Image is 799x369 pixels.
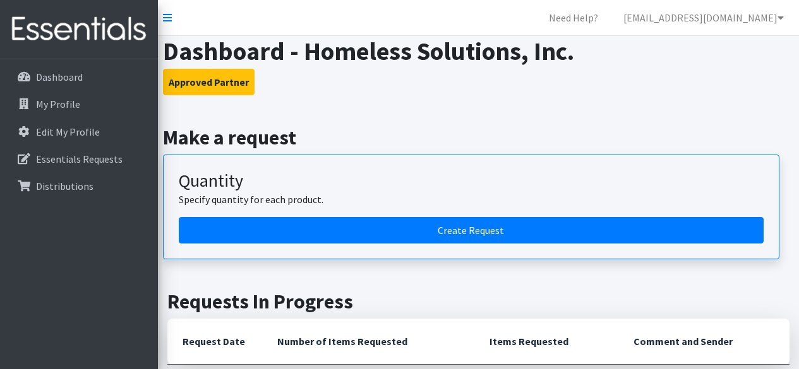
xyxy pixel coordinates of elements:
[179,192,764,207] p: Specify quantity for each product.
[5,146,153,172] a: Essentials Requests
[36,98,80,110] p: My Profile
[5,173,153,199] a: Distributions
[36,71,83,83] p: Dashboard
[179,170,764,192] h3: Quantity
[163,69,255,95] button: Approved Partner
[539,5,608,30] a: Need Help?
[613,5,794,30] a: [EMAIL_ADDRESS][DOMAIN_NAME]
[5,8,153,50] img: HumanEssentials
[36,126,100,138] p: Edit My Profile
[163,36,795,66] h1: Dashboard - Homeless Solutions, Inc.
[5,119,153,144] a: Edit My Profile
[163,126,795,149] h2: Make a request
[167,319,262,365] th: Request Date
[167,290,790,313] h2: Requests In Progress
[179,217,764,243] a: Create a request by quantity
[474,319,619,365] th: Items Requested
[618,319,790,365] th: Comment and Sender
[36,180,93,192] p: Distributions
[5,91,153,117] a: My Profile
[36,153,123,165] p: Essentials Requests
[262,319,474,365] th: Number of Items Requested
[5,64,153,90] a: Dashboard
